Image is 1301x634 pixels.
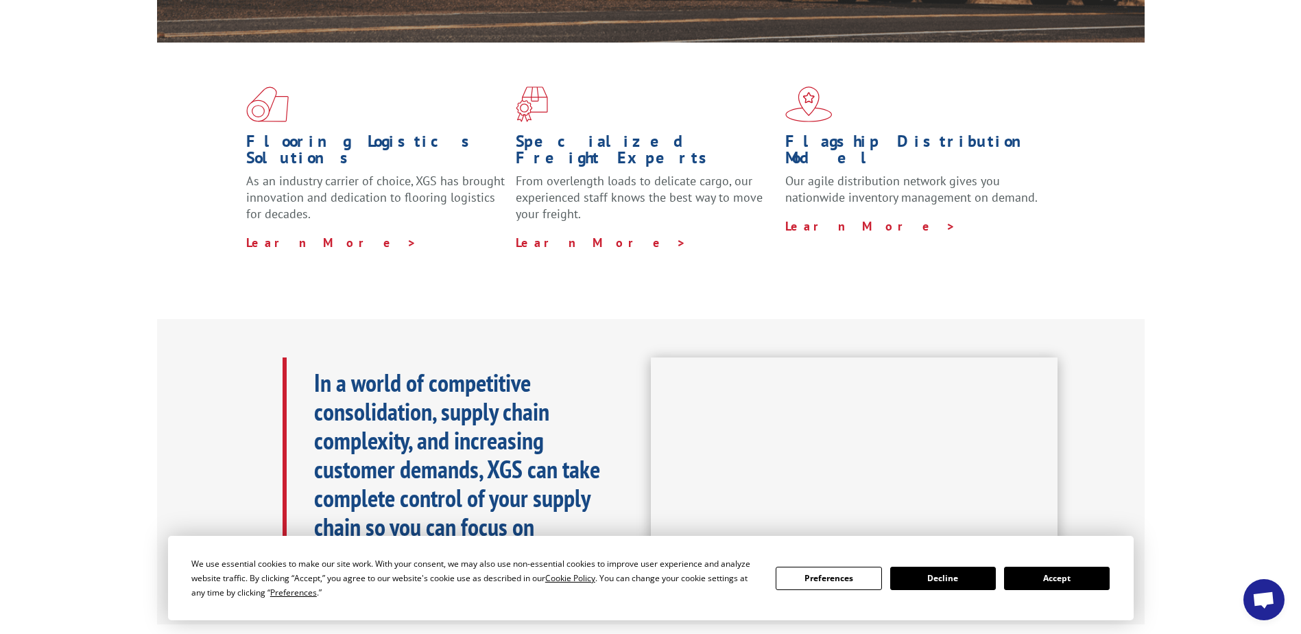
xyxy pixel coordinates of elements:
[246,86,289,122] img: xgs-icon-total-supply-chain-intelligence-red
[1243,579,1285,620] div: Open chat
[776,567,881,590] button: Preferences
[246,235,417,250] a: Learn More >
[516,235,687,250] a: Learn More >
[1004,567,1110,590] button: Accept
[785,218,956,234] a: Learn More >
[785,173,1038,205] span: Our agile distribution network gives you nationwide inventory management on demand.
[516,133,775,173] h1: Specialized Freight Experts
[191,556,759,600] div: We use essential cookies to make our site work. With your consent, we may also use non-essential ...
[545,572,595,584] span: Cookie Policy
[246,173,505,222] span: As an industry carrier of choice, XGS has brought innovation and dedication to flooring logistics...
[785,86,833,122] img: xgs-icon-flagship-distribution-model-red
[785,133,1045,173] h1: Flagship Distribution Model
[516,173,775,234] p: From overlength loads to delicate cargo, our experienced staff knows the best way to move your fr...
[314,366,600,572] b: In a world of competitive consolidation, supply chain complexity, and increasing customer demands...
[890,567,996,590] button: Decline
[270,587,317,598] span: Preferences
[246,133,505,173] h1: Flooring Logistics Solutions
[516,86,548,122] img: xgs-icon-focused-on-flooring-red
[168,536,1134,620] div: Cookie Consent Prompt
[651,357,1058,587] iframe: XGS Logistics Solutions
